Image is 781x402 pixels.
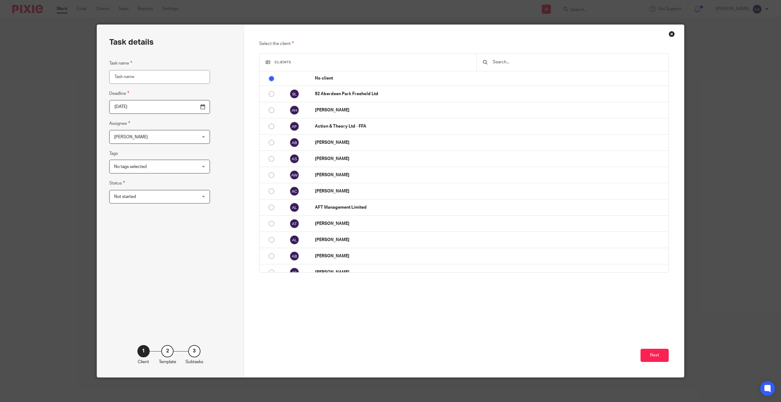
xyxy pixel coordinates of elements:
input: Search... [492,59,662,65]
span: No tags selected [114,165,147,169]
label: Status [109,180,125,187]
div: Close this dialog window [669,31,675,37]
p: No client [315,75,665,81]
img: svg%3E [290,89,299,99]
span: Clients [275,61,291,64]
p: Action & Theory Ltd - FFA [315,123,665,129]
span: Not started [114,195,136,199]
p: 92 Aberdeen Park Freehold Ltd [315,91,665,97]
p: Select the client [259,40,669,47]
img: svg%3E [290,154,299,164]
p: [PERSON_NAME] [315,172,665,178]
p: [PERSON_NAME] [315,237,665,243]
img: svg%3E [290,203,299,212]
img: svg%3E [290,138,299,147]
div: 2 [161,345,174,357]
img: svg%3E [290,186,299,196]
label: Assignee [109,120,130,127]
div: 1 [137,345,150,357]
p: [PERSON_NAME] [315,140,665,146]
h2: Task details [109,37,154,47]
input: Pick a date [109,100,210,114]
label: Deadline [109,90,129,97]
p: [PERSON_NAME] [315,269,665,275]
p: [PERSON_NAME] [315,156,665,162]
label: Tags [109,151,118,157]
p: Subtasks [185,359,203,365]
img: svg%3E [290,219,299,229]
img: svg%3E [290,251,299,261]
p: [PERSON_NAME] [315,188,665,194]
div: 3 [188,345,200,357]
label: Task name [109,60,132,67]
img: svg%3E [290,267,299,277]
p: AFT Management Limited [315,204,665,210]
img: svg%3E [290,235,299,245]
p: Template [159,359,176,365]
img: svg%3E [290,121,299,131]
p: Client [138,359,149,365]
button: Next [641,349,669,362]
img: svg%3E [290,170,299,180]
span: [PERSON_NAME] [114,135,148,139]
p: [PERSON_NAME] [315,253,665,259]
img: svg%3E [290,105,299,115]
p: [PERSON_NAME] [315,107,665,113]
p: [PERSON_NAME] [315,221,665,227]
input: Task name [109,70,210,84]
